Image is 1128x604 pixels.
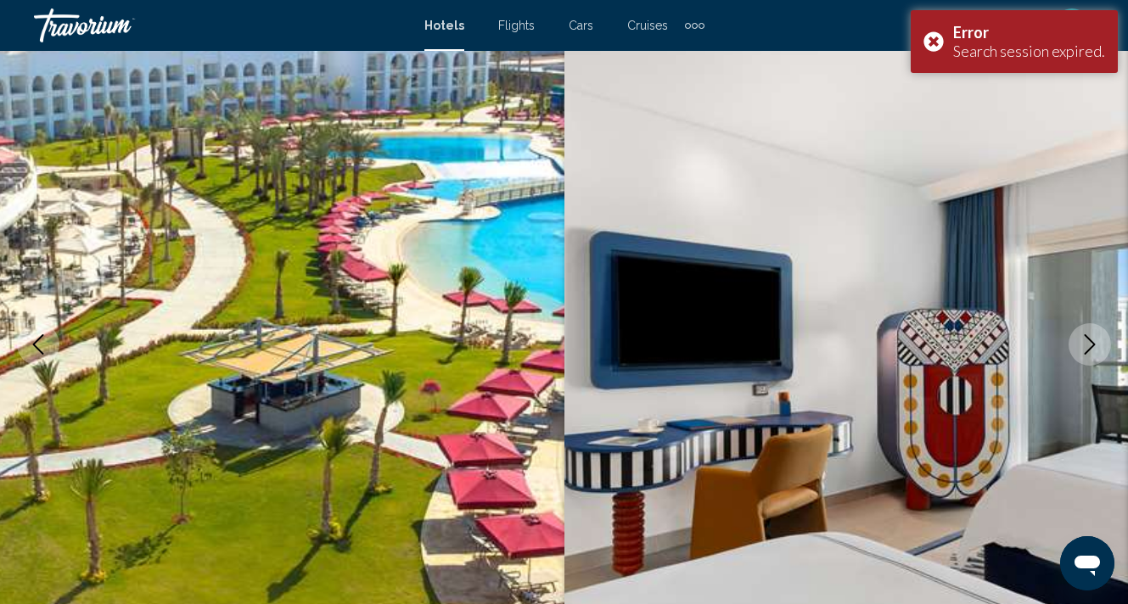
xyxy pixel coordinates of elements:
[424,19,464,32] a: Hotels
[34,8,407,42] a: Travorium
[1050,8,1094,43] button: User Menu
[953,23,1105,42] div: Error
[569,19,593,32] a: Cars
[953,42,1105,60] div: Search session expired.
[17,323,59,366] button: Previous image
[1060,536,1114,590] iframe: Кнопка запуска окна обмена сообщениями
[1069,323,1111,366] button: Next image
[627,19,668,32] a: Cruises
[498,19,535,32] a: Flights
[685,12,704,39] button: Extra navigation items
